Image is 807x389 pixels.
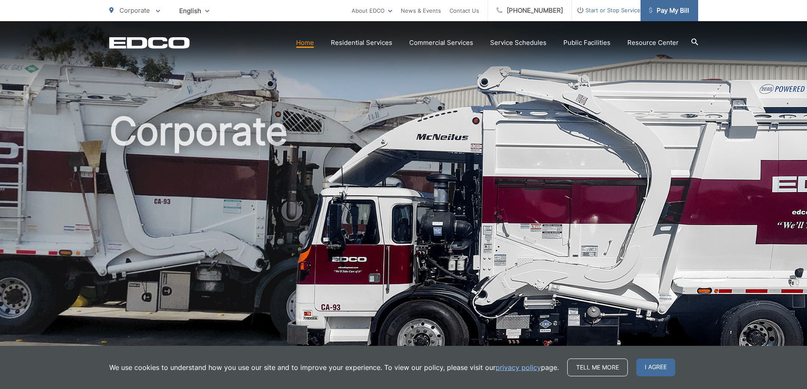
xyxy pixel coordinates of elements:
[109,110,698,378] h1: Corporate
[496,362,541,372] a: privacy policy
[649,6,689,16] span: Pay My Bill
[636,359,675,376] span: I agree
[331,38,392,48] a: Residential Services
[449,6,479,16] a: Contact Us
[119,6,150,14] span: Corporate
[627,38,679,48] a: Resource Center
[567,359,628,376] a: Tell me more
[490,38,546,48] a: Service Schedules
[296,38,314,48] a: Home
[352,6,392,16] a: About EDCO
[173,3,216,18] span: English
[401,6,441,16] a: News & Events
[563,38,610,48] a: Public Facilities
[409,38,473,48] a: Commercial Services
[109,37,190,49] a: EDCD logo. Return to the homepage.
[109,362,559,372] p: We use cookies to understand how you use our site and to improve your experience. To view our pol...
